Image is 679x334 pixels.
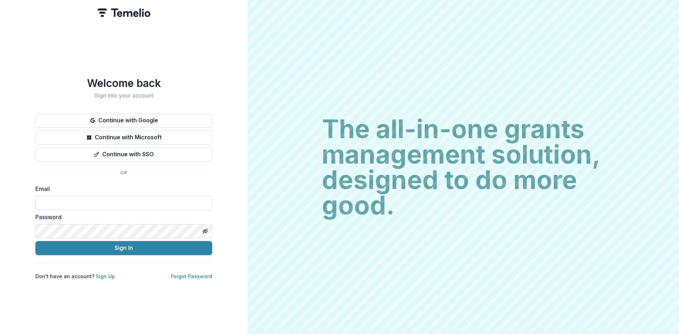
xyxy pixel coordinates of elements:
label: Password [35,213,208,221]
p: Don't have an account? [35,273,115,280]
button: Toggle password visibility [199,225,211,237]
button: Sign In [35,241,212,255]
button: Continue with Microsoft [35,130,212,145]
label: Email [35,184,208,193]
h1: Welcome back [35,77,212,89]
img: Temelio [97,8,150,17]
a: Forgot Password [171,273,212,279]
button: Continue with SSO [35,147,212,162]
button: Continue with Google [35,113,212,128]
a: Sign Up [96,273,115,279]
h2: Sign into your account [35,92,212,99]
